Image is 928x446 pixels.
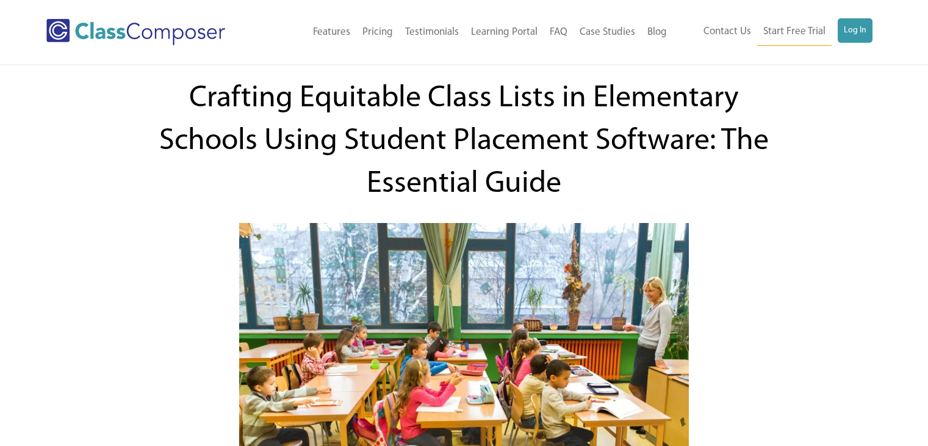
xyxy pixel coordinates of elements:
a: FAQ [544,19,574,46]
a: Case Studies [574,19,641,46]
img: Class Composer [46,19,225,45]
a: Testimonials [399,19,465,46]
a: Pricing [356,19,399,46]
span: Crafting Equitable Class Lists in Elementary Schools Using Student Placement Software: The Essent... [159,83,769,200]
nav: Header Menu [264,19,672,46]
a: Contact Us [697,18,757,45]
a: Blog [641,19,673,46]
a: Start Free Trial [757,18,832,46]
a: Log In [838,18,872,43]
a: Features [307,19,356,46]
a: Learning Portal [465,19,544,46]
nav: Header Menu [673,18,872,46]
